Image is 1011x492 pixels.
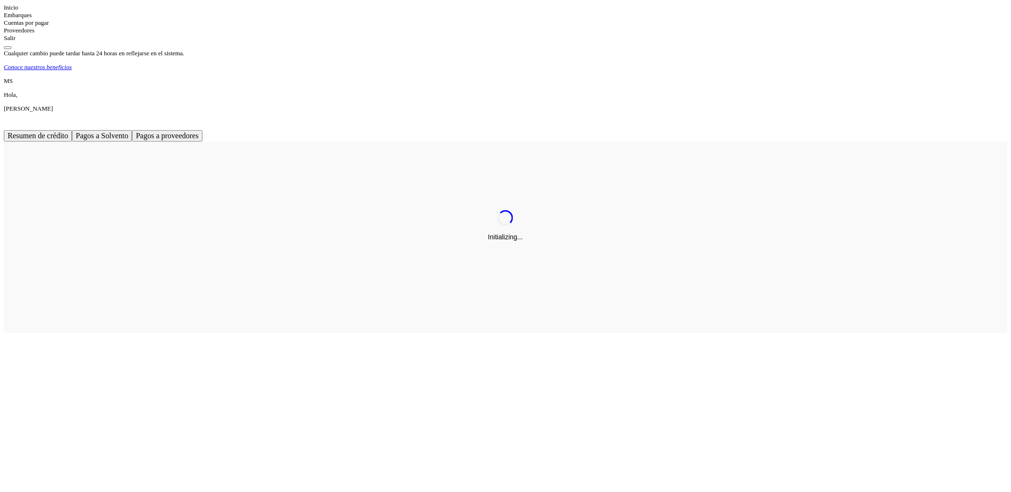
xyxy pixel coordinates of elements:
[4,34,16,41] a: Salir
[4,63,1007,71] a: Conoce nuestros beneficios
[4,4,18,11] a: Inicio
[4,4,1007,11] div: Inicio
[4,11,1007,19] div: Embarques
[8,132,68,140] span: Resumen de crédito
[4,34,1007,42] div: Salir
[4,105,1007,113] p: Mariana Salazar
[4,50,1007,57] div: Cualquier cambio puede tardar hasta 24 horas en reflejarse en el sistema.
[76,132,128,140] span: Pagos a Solvento
[136,132,199,140] span: Pagos a proveedores
[4,19,49,26] a: Cuentas por pagar
[4,27,34,34] a: Proveedores
[4,19,1007,27] div: Cuentas por pagar
[4,77,13,84] span: MS
[4,27,1007,34] div: Proveedores
[4,63,72,71] p: Conoce nuestros beneficios
[4,11,31,19] a: Embarques
[4,91,1007,99] p: Hola,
